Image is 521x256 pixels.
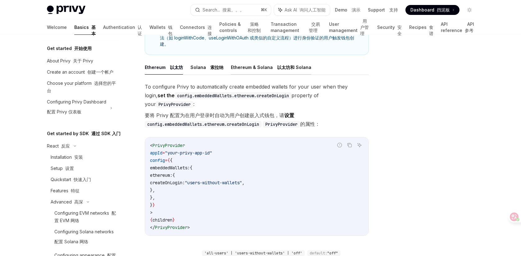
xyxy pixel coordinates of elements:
font: 要将 Privy 配置为在用户登录时自动为用户创建嵌入式钱包，请 的属性： [145,112,320,127]
a: Dashboard 挡泥板 [405,5,459,15]
a: Support 支持 [368,7,398,13]
button: Search... 搜索。。。⌘K [191,4,271,16]
span: < [150,143,153,148]
a: About Privy 关于 Privy [42,55,121,66]
font: 询问人工智能 [299,7,326,12]
button: Ethereum & Solana 以太坊和 Solana [231,60,311,75]
font: 钱包 [168,25,172,36]
span: { [172,172,175,178]
font: 安装 [74,154,83,160]
div: Configuring EVM networks [54,209,118,224]
a: Create an account 创建一个帐户 [42,66,121,78]
div: Installation [51,153,83,161]
span: PrivyProvider [155,225,187,230]
button: Ask AI [355,141,363,149]
a: Installation 安装 [42,152,121,163]
h5: Get started [47,45,92,52]
strong: set the [158,92,291,98]
span: > [150,210,153,215]
span: ethereum: [150,172,172,178]
font: 特征 [71,188,80,193]
span: config [150,158,165,163]
span: 'all-users' | 'users-without-wallets' | 'off' [204,251,302,256]
span: { [167,158,170,163]
div: Setup [51,165,74,172]
span: "your-privy-app-id" [165,150,212,156]
span: { [170,158,172,163]
a: API reference API 参考 [441,20,474,35]
span: appId [150,150,162,156]
span: = [162,150,165,156]
div: Features [51,187,80,194]
font: 配置 Solana 网络 [54,239,88,244]
span: { [150,217,153,223]
span: } [172,217,175,223]
font: 快速入门 [74,177,91,182]
a: Wallets 钱包 [149,20,172,35]
font: 策略和控制 [248,21,261,33]
font: 交易管理 [309,21,320,33]
font: 创建一个帐户 [87,69,113,75]
font: 通过 SDK 入门 [91,131,121,136]
font: 用户管理 [360,18,369,36]
a: Transaction management 交易管理 [271,20,322,35]
font: 反应 [61,143,70,149]
span: } [153,202,155,208]
a: Configuring EVM networks 配置 EVM 网络 [42,208,121,226]
button: Solana 索拉纳 [190,60,223,75]
font: 搜索。。。 [222,7,244,12]
div: React [47,142,70,150]
font: 配置 Privy 仪表板 [47,109,81,114]
strong: 设置 [145,112,294,127]
font: 高深 [74,199,83,204]
font: 以太坊和 Solana [277,65,311,70]
a: User management 用户管理 [329,20,370,35]
code: config.embeddedWallets.ethereum.createOnLogin [175,92,291,99]
font: 挡泥板 [437,7,450,12]
font: 连接 [208,25,212,36]
font: 食谱 [429,25,433,36]
div: Configuring Solana networks [54,228,114,248]
font: 以太坊 [170,65,183,70]
span: PrivyProvider [153,143,185,148]
span: > [187,225,190,230]
font: 认证 [138,25,142,36]
a: Quickstart 快速入门 [42,174,121,185]
font: 基本 [91,25,96,36]
span: default: [310,251,327,256]
a: Basics 基本 [74,20,96,35]
a: Recipes 食谱 [409,20,433,35]
a: Security 安全 [377,20,402,35]
div: Search... [203,6,244,14]
button: Report incorrect code [336,141,344,149]
span: "off" [327,251,338,256]
code: config.embeddedWallets.ethereum.createOnLogin [145,121,262,128]
font: 安全 [397,25,402,36]
span: To configure Privy to automatically create embedded wallets for your user when they login, proper... [145,82,369,131]
a: Policies & controls 策略和控制 [219,20,263,35]
button: Ethereum 以太坊 [145,60,183,75]
button: Toggle dark mode [464,5,474,15]
div: About Privy [47,57,93,65]
button: Ask AI 询问人工智能 [274,4,330,16]
font: 演示 [352,7,360,12]
span: }, [150,195,155,200]
div: Create an account [47,68,113,76]
font: 开始使用 [74,46,92,51]
div: Advanced [51,198,83,206]
span: } [150,202,153,208]
button: Copy the contents from the code block [345,141,354,149]
a: Setup 设置 [42,163,121,174]
span: children [153,217,172,223]
a: Welcome [47,20,67,35]
a: Demo 演示 [335,7,360,13]
span: { [190,165,192,171]
h5: Get started by SDK [47,130,121,137]
a: Configuring Solana networks配置 Solana 网络 [42,226,121,250]
code: PrivyProvider [263,121,300,128]
span: Ask AI [285,7,326,13]
span: ⌘ K [261,7,267,12]
font: 关于 Privy [73,58,93,63]
span: </ [150,225,155,230]
a: Choose your platform 选择您的平台 [42,78,121,96]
